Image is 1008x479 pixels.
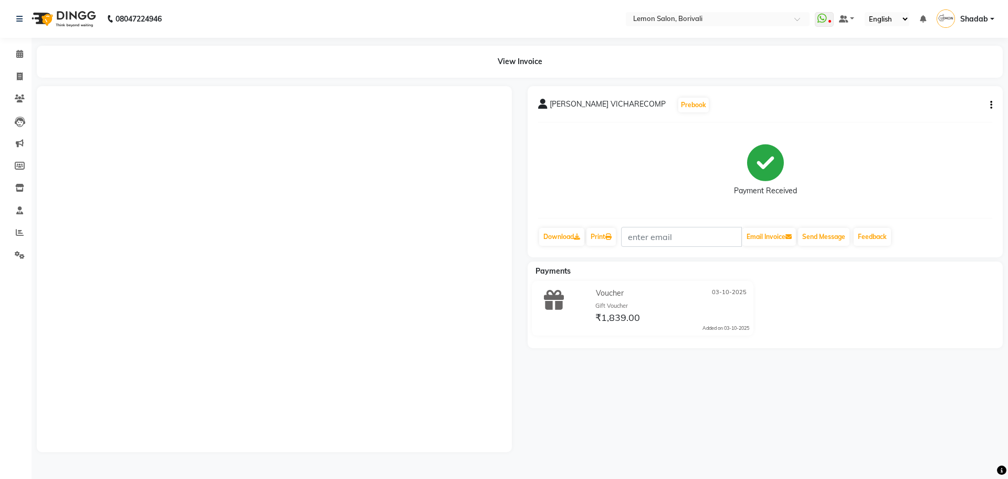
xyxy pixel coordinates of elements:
a: Feedback [854,228,891,246]
img: Shadab [937,9,955,28]
span: ₹1,839.00 [595,311,640,326]
button: Prebook [678,98,709,112]
div: Added on 03-10-2025 [702,325,749,332]
div: Gift Voucher [595,301,749,310]
span: Payments [535,266,571,276]
button: Email Invoice [742,228,796,246]
span: Shadab [960,14,988,25]
span: [PERSON_NAME] VICHARECOMP [550,99,666,113]
input: enter email [621,227,742,247]
span: Voucher [596,288,624,299]
a: Print [586,228,616,246]
b: 08047224946 [115,4,162,34]
button: Send Message [798,228,849,246]
span: 03-10-2025 [712,288,747,299]
img: logo [27,4,99,34]
div: Payment Received [734,185,797,196]
div: View Invoice [37,46,1003,78]
a: Download [539,228,584,246]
